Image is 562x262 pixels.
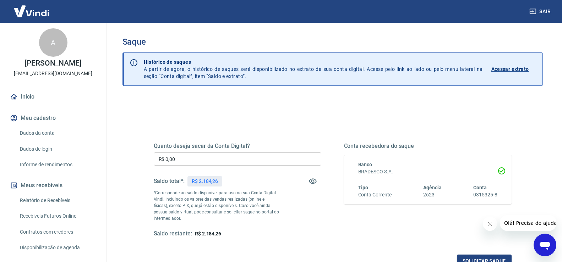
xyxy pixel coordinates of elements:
[24,60,81,67] p: [PERSON_NAME]
[4,5,60,11] span: Olá! Precisa de ajuda?
[358,162,372,167] span: Banco
[17,193,98,208] a: Relatório de Recebíveis
[154,190,279,222] p: *Corresponde ao saldo disponível para uso na sua Conta Digital Vindi. Incluindo os valores das ve...
[192,178,218,185] p: R$ 2.184,26
[358,191,392,199] h6: Conta Corrente
[491,58,537,80] a: Acessar extrato
[39,28,67,57] div: A
[9,110,98,126] button: Meu cadastro
[154,178,185,185] h5: Saldo total*:
[17,240,98,255] a: Disponibilização de agenda
[17,157,98,172] a: Informe de rendimentos
[358,185,369,190] span: Tipo
[122,37,543,47] h3: Saque
[473,191,497,199] h6: 0315325-8
[473,185,487,190] span: Conta
[17,126,98,140] a: Dados da conta
[17,225,98,239] a: Contratos com credores
[154,143,321,150] h5: Quanto deseja sacar da Conta Digital?
[423,185,442,190] span: Agência
[491,66,529,73] p: Acessar extrato
[500,215,556,231] iframe: Mensagem da empresa
[14,70,92,77] p: [EMAIL_ADDRESS][DOMAIN_NAME]
[17,209,98,223] a: Recebíveis Futuros Online
[9,89,98,105] a: Início
[534,234,556,256] iframe: Botão para abrir a janela de mensagens
[528,5,553,18] button: Sair
[195,231,221,236] span: R$ 2.184,26
[144,58,483,80] p: A partir de agora, o histórico de saques será disponibilizado no extrato da sua conta digital. Ac...
[9,178,98,193] button: Meus recebíveis
[344,143,512,150] h5: Conta recebedora do saque
[9,0,55,22] img: Vindi
[144,58,483,66] p: Histórico de saques
[17,142,98,156] a: Dados de login
[154,230,192,238] h5: Saldo restante:
[423,191,442,199] h6: 2623
[483,217,497,231] iframe: Fechar mensagem
[358,168,497,175] h6: BRADESCO S.A.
